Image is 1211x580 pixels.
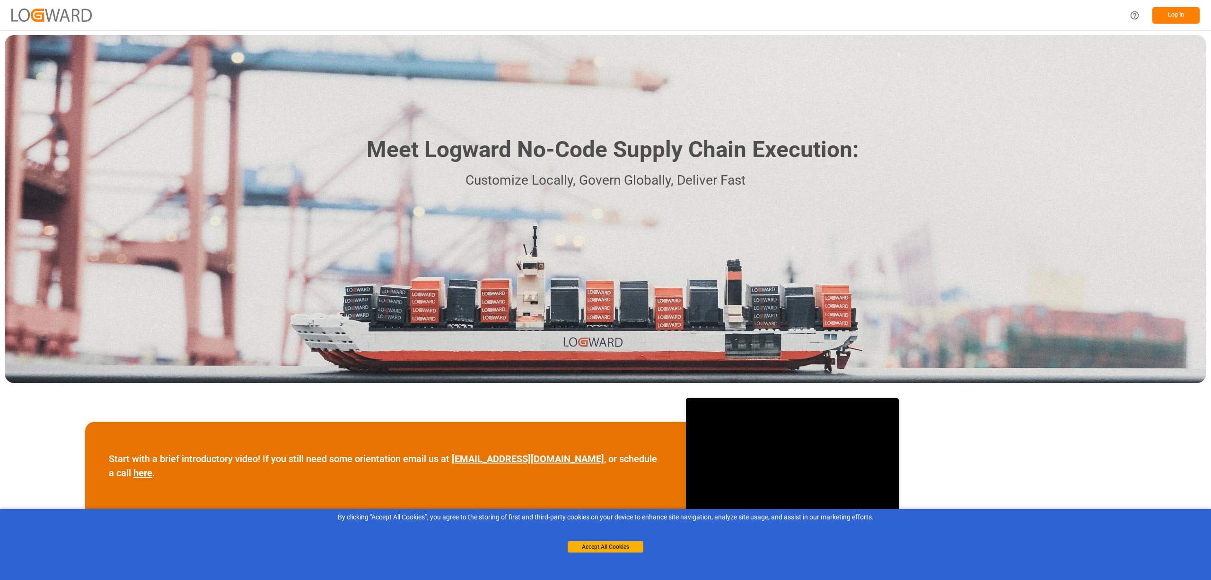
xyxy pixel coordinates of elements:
p: Start with a brief introductory video! If you still need some orientation email us at , or schedu... [109,452,662,480]
p: Customize Locally, Govern Globally, Deliver Fast [352,170,859,191]
button: Log In [1152,7,1200,24]
a: here [133,467,152,479]
button: Help Center [1124,5,1145,26]
button: Accept All Cookies [568,541,643,553]
img: Logward_new_orange.png [11,9,92,21]
h1: Meet Logward No-Code Supply Chain Execution: [367,133,859,167]
a: [EMAIL_ADDRESS][DOMAIN_NAME] [452,453,604,464]
div: By clicking "Accept All Cookies”, you agree to the storing of first and third-party cookies on yo... [7,512,1204,522]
